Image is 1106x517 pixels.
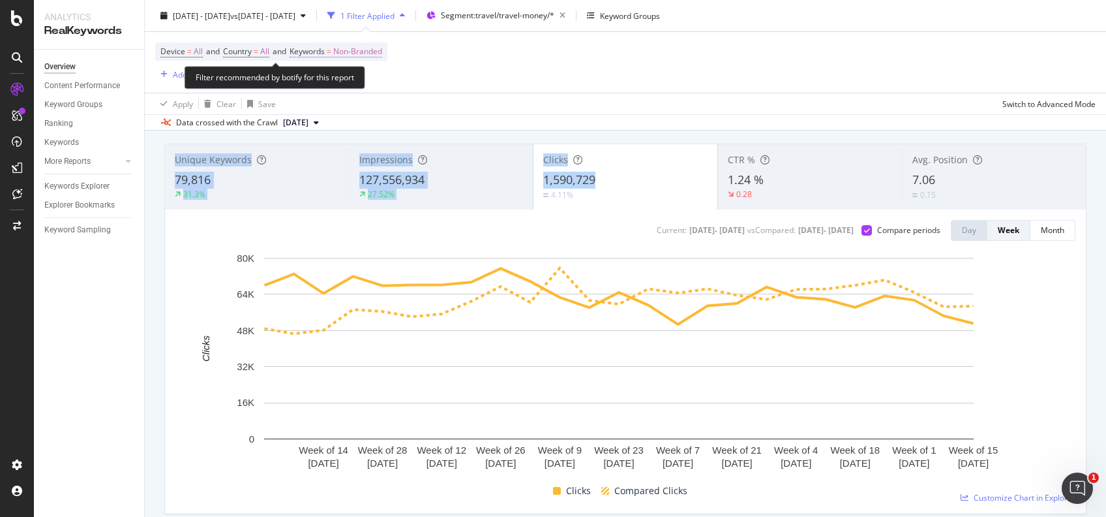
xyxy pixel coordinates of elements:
[44,136,135,149] a: Keywords
[283,117,308,129] span: 2025 Sep. 8th
[217,98,236,109] div: Clear
[962,225,976,236] div: Day
[543,153,568,166] span: Clicks
[657,225,687,236] div: Current:
[997,93,1096,114] button: Switch to Advanced Mode
[44,155,122,168] a: More Reports
[421,5,571,26] button: Segment:travel/travel-money/*
[278,115,324,131] button: [DATE]
[173,10,230,21] span: [DATE] - [DATE]
[831,445,880,456] text: Week of 18
[840,458,871,469] text: [DATE]
[367,458,398,469] text: [DATE]
[736,189,752,200] div: 0.28
[1062,473,1093,504] iframe: Intercom live chat
[230,10,295,21] span: vs [DATE] - [DATE]
[712,445,762,456] text: Week of 21
[44,117,73,131] div: Ranking
[974,492,1075,503] span: Customize Chart in Explorer
[359,172,425,187] span: 127,556,934
[173,69,207,80] div: Add Filter
[728,172,764,187] span: 1.24 %
[600,10,660,21] div: Keyword Groups
[368,189,395,200] div: 27.52%
[912,193,918,197] img: Equal
[44,23,134,39] div: RealKeywords
[273,46,286,57] span: and
[175,251,1062,478] svg: A chart.
[798,225,854,236] div: [DATE] - [DATE]
[44,98,102,112] div: Keyword Groups
[44,198,115,212] div: Explorer Bookmarks
[185,66,365,89] div: Filter recommended by botify for this report
[551,189,573,200] div: 4.11%
[160,46,185,57] span: Device
[899,458,929,469] text: [DATE]
[333,42,382,61] span: Non-Branded
[194,42,203,61] span: All
[987,220,1030,241] button: Week
[485,458,516,469] text: [DATE]
[44,60,135,74] a: Overview
[173,98,193,109] div: Apply
[656,445,700,456] text: Week of 7
[1002,98,1096,109] div: Switch to Advanced Mode
[949,445,998,456] text: Week of 15
[44,79,135,93] a: Content Performance
[441,10,554,21] span: Segment: travel/travel-money/*
[912,172,935,187] span: 7.06
[175,172,211,187] span: 79,816
[663,458,693,469] text: [DATE]
[44,60,76,74] div: Overview
[603,458,634,469] text: [DATE]
[187,46,192,57] span: =
[538,445,582,456] text: Week of 9
[44,117,135,131] a: Ranking
[237,325,254,336] text: 48K
[44,198,135,212] a: Explorer Bookmarks
[359,153,413,166] span: Impressions
[237,361,254,372] text: 32K
[614,483,687,499] span: Compared Clicks
[260,42,269,61] span: All
[155,67,207,82] button: Add Filter
[877,225,940,236] div: Compare periods
[44,98,135,112] a: Keyword Groups
[44,136,79,149] div: Keywords
[44,223,135,237] a: Keyword Sampling
[223,46,252,57] span: Country
[327,46,331,57] span: =
[892,445,936,456] text: Week of 1
[237,397,254,408] text: 16K
[340,10,395,21] div: 1 Filter Applied
[774,445,818,456] text: Week of 4
[44,223,111,237] div: Keyword Sampling
[689,225,745,236] div: [DATE] - [DATE]
[155,93,193,114] button: Apply
[258,98,276,109] div: Save
[206,46,220,57] span: and
[543,193,548,197] img: Equal
[566,483,591,499] span: Clicks
[920,189,936,200] div: 0.15
[426,458,457,469] text: [DATE]
[998,225,1019,236] div: Week
[44,79,120,93] div: Content Performance
[200,335,211,361] text: Clicks
[44,180,135,193] a: Keywords Explorer
[155,5,311,26] button: [DATE] - [DATE]vs[DATE] - [DATE]
[237,253,254,264] text: 80K
[912,153,968,166] span: Avg. Position
[476,445,526,456] text: Week of 26
[322,5,410,26] button: 1 Filter Applied
[728,153,755,166] span: CTR %
[1088,473,1099,483] span: 1
[722,458,753,469] text: [DATE]
[44,180,110,193] div: Keywords Explorer
[747,225,796,236] div: vs Compared :
[594,445,644,456] text: Week of 23
[242,93,276,114] button: Save
[176,117,278,129] div: Data crossed with the Crawl
[249,433,254,445] text: 0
